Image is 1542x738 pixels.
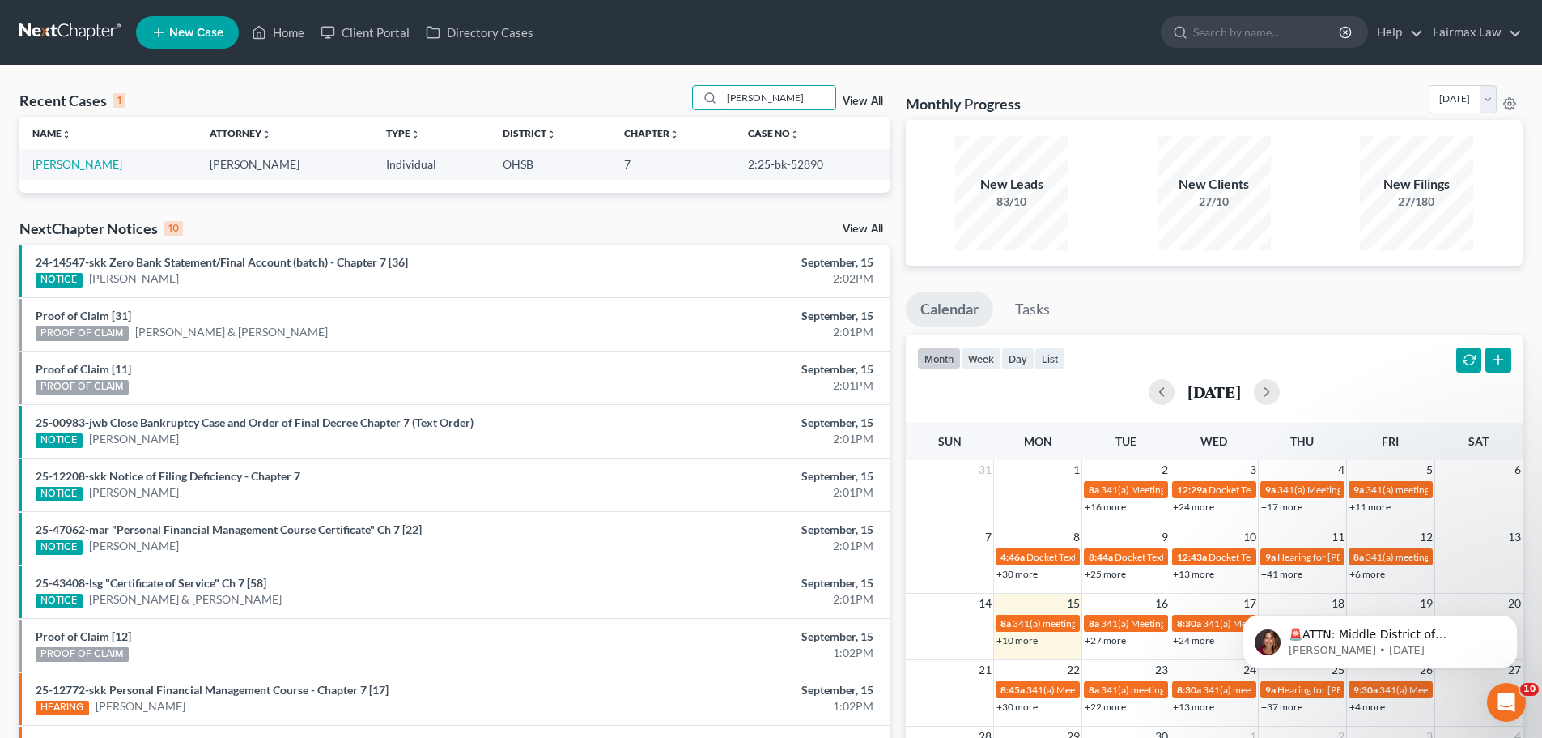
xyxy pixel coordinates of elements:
div: September, 15 [605,415,873,431]
span: 13 [1506,527,1523,547]
span: 11 [1330,527,1346,547]
span: 8 [1072,527,1081,547]
i: unfold_more [790,130,800,139]
a: Typeunfold_more [386,127,420,139]
span: 341(a) meeting for [PERSON_NAME] [1366,484,1522,496]
a: [PERSON_NAME] [96,698,185,715]
div: New Leads [955,175,1068,194]
span: 8:30a [1177,617,1201,629]
a: [PERSON_NAME] [89,484,179,501]
div: 2:01PM [605,378,873,394]
a: +30 more [996,701,1038,713]
div: New Clients [1158,175,1271,194]
span: 21 [977,660,993,680]
a: Proof of Claim [12] [36,629,131,643]
a: Case Nounfold_more [748,127,800,139]
span: 12:29a [1177,484,1207,496]
span: 8a [1000,617,1011,629]
span: 341(a) Meeting for [PERSON_NAME] [1101,617,1258,629]
span: 8a [1353,551,1364,563]
span: 7 [983,527,993,547]
span: 12 [1418,527,1434,547]
span: 5 [1425,460,1434,480]
i: unfold_more [669,130,679,139]
td: Individual [373,149,490,179]
a: Tasks [1000,292,1064,327]
a: Home [244,18,312,47]
a: Chapterunfold_more [624,127,679,139]
div: Recent Cases [19,91,125,110]
span: 1 [1072,460,1081,480]
div: September, 15 [605,575,873,591]
span: 341(a) meeting for [PERSON_NAME] [1101,684,1257,696]
button: list [1034,348,1065,369]
span: 9a [1353,484,1364,496]
a: Attorneyunfold_more [210,127,271,139]
span: 4:46a [1000,551,1025,563]
span: Docket Text: for [PERSON_NAME] [1209,484,1353,496]
a: 25-00983-jwb Close Bankruptcy Case and Order of Final Decree Chapter 7 (Text Order) [36,416,474,429]
a: +37 more [1261,701,1302,713]
a: 24-14547-skk Zero Bank Statement/Final Account (batch) - Chapter 7 [36] [36,255,408,269]
div: New Filings [1360,175,1473,194]
span: 8a [1089,484,1099,496]
div: PROOF OF CLAIM [36,326,129,341]
div: NOTICE [36,487,83,501]
a: View All [843,224,883,235]
a: +24 more [1173,501,1214,513]
div: 27/10 [1158,194,1271,210]
a: +25 more [1085,568,1126,580]
div: September, 15 [605,522,873,538]
span: Tue [1115,434,1136,448]
div: 10 [164,221,183,236]
span: Docket Text: for [PERSON_NAME] [1209,551,1353,563]
a: View All [843,96,883,107]
a: [PERSON_NAME] & [PERSON_NAME] [89,591,282,608]
span: 9a [1265,551,1276,563]
iframe: Intercom notifications message [1218,581,1542,694]
a: Districtunfold_more [503,127,556,139]
div: September, 15 [605,361,873,378]
a: Proof of Claim [11] [36,362,131,376]
div: 2:01PM [605,484,873,501]
div: NOTICE [36,273,83,288]
a: +6 more [1349,568,1385,580]
span: Hearing for [PERSON_NAME] [1277,684,1404,696]
div: 1 [113,93,125,108]
div: 2:02PM [605,271,873,287]
span: 341(a) Meeting for [PERSON_NAME] and [PERSON_NAME] [1203,617,1455,629]
span: 8:44a [1089,551,1113,563]
i: unfold_more [546,130,556,139]
span: 8:45a [1000,684,1025,696]
span: 341(a) meeting for [PERSON_NAME] [1366,551,1522,563]
div: September, 15 [605,308,873,324]
a: +10 more [996,634,1038,646]
div: NextChapter Notices [19,219,183,238]
div: 27/180 [1360,194,1473,210]
div: September, 15 [605,629,873,645]
span: 9:30a [1353,684,1378,696]
span: 8:30a [1177,684,1201,696]
div: 83/10 [955,194,1068,210]
a: +30 more [996,568,1038,580]
a: +17 more [1261,501,1302,513]
span: Hearing for [PERSON_NAME] & [PERSON_NAME] [1277,551,1489,563]
span: 4 [1336,460,1346,480]
span: Sun [938,434,962,448]
a: 25-43408-lsg "Certificate of Service" Ch 7 [58] [36,576,266,590]
a: +13 more [1173,701,1214,713]
span: Docket Text: for [PERSON_NAME] [1115,551,1260,563]
div: 2:01PM [605,431,873,447]
span: 15 [1065,594,1081,613]
a: [PERSON_NAME] & [PERSON_NAME] [135,324,328,340]
i: unfold_more [410,130,420,139]
span: Mon [1024,434,1052,448]
a: Directory Cases [418,18,542,47]
span: 6 [1513,460,1523,480]
h3: Monthly Progress [906,94,1021,113]
a: Nameunfold_more [32,127,71,139]
span: 8a [1089,684,1099,696]
a: Help [1369,18,1423,47]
